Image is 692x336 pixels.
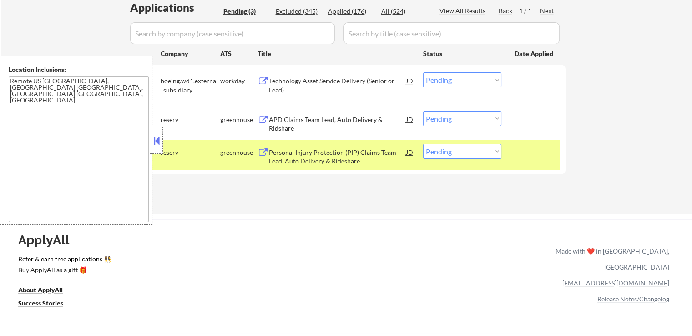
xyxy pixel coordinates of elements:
div: ApplyAll [18,232,80,248]
u: About ApplyAll [18,286,63,294]
input: Search by company (case sensitive) [130,22,335,44]
div: ATS [220,49,258,58]
div: JD [405,111,414,127]
div: reserv [161,148,220,157]
a: Refer & earn free applications 👯‍♀️ [18,256,365,265]
div: workday [220,76,258,86]
div: boeing.wd1.external_subsidiary [161,76,220,94]
input: Search by title (case sensitive) [343,22,560,44]
div: View All Results [439,6,488,15]
div: Technology Asset Service Delivery (Senior or Lead) [269,76,406,94]
div: Pending (3) [223,7,269,16]
div: reserv [161,115,220,124]
div: All (524) [381,7,427,16]
div: JD [405,72,414,89]
div: Made with ❤️ in [GEOGRAPHIC_DATA], [GEOGRAPHIC_DATA] [552,243,669,275]
div: Buy ApplyAll as a gift 🎁 [18,267,109,273]
div: Personal Injury Protection (PIP) Claims Team Lead, Auto Delivery & Rideshare [269,148,406,166]
div: Back [499,6,513,15]
div: Next [540,6,555,15]
div: Applied (176) [328,7,374,16]
div: Company [161,49,220,58]
div: Date Applied [515,49,555,58]
div: 1 / 1 [519,6,540,15]
a: Buy ApplyAll as a gift 🎁 [18,265,109,277]
div: Title [258,49,414,58]
a: Release Notes/Changelog [597,295,669,303]
div: greenhouse [220,115,258,124]
a: [EMAIL_ADDRESS][DOMAIN_NAME] [562,279,669,287]
div: greenhouse [220,148,258,157]
a: Success Stories [18,299,76,310]
u: Success Stories [18,299,63,307]
a: About ApplyAll [18,285,76,297]
div: Status [423,45,501,61]
div: Excluded (345) [276,7,321,16]
div: Applications [130,2,220,13]
div: JD [405,144,414,160]
div: APD Claims Team Lead, Auto Delivery & Ridshare [269,115,406,133]
div: Location Inclusions: [9,65,149,74]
